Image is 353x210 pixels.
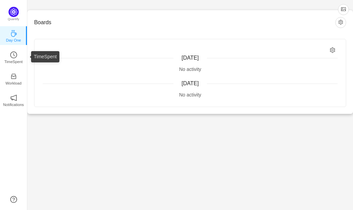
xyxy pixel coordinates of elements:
[182,55,199,61] span: [DATE]
[3,102,24,108] p: Notifications
[6,37,21,43] p: Day One
[8,17,19,22] p: Quantify
[10,196,17,203] a: icon: question-circle
[43,66,338,73] div: No activity
[10,94,17,101] i: icon: notification
[10,73,17,80] i: icon: inbox
[43,91,338,99] div: No activity
[10,32,17,39] a: icon: coffeeDay One
[34,19,335,26] h3: Boards
[330,47,336,53] i: icon: setting
[10,54,17,60] a: icon: clock-circleTimeSpent
[4,59,23,65] p: TimeSpent
[182,80,199,86] span: [DATE]
[9,7,19,17] img: Quantify
[10,51,17,58] i: icon: clock-circle
[338,4,349,15] button: icon: picture
[10,96,17,103] a: icon: notificationNotifications
[10,30,17,37] i: icon: coffee
[10,75,17,82] a: icon: inboxWorkload
[5,80,22,86] p: Workload
[335,17,346,28] button: icon: setting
